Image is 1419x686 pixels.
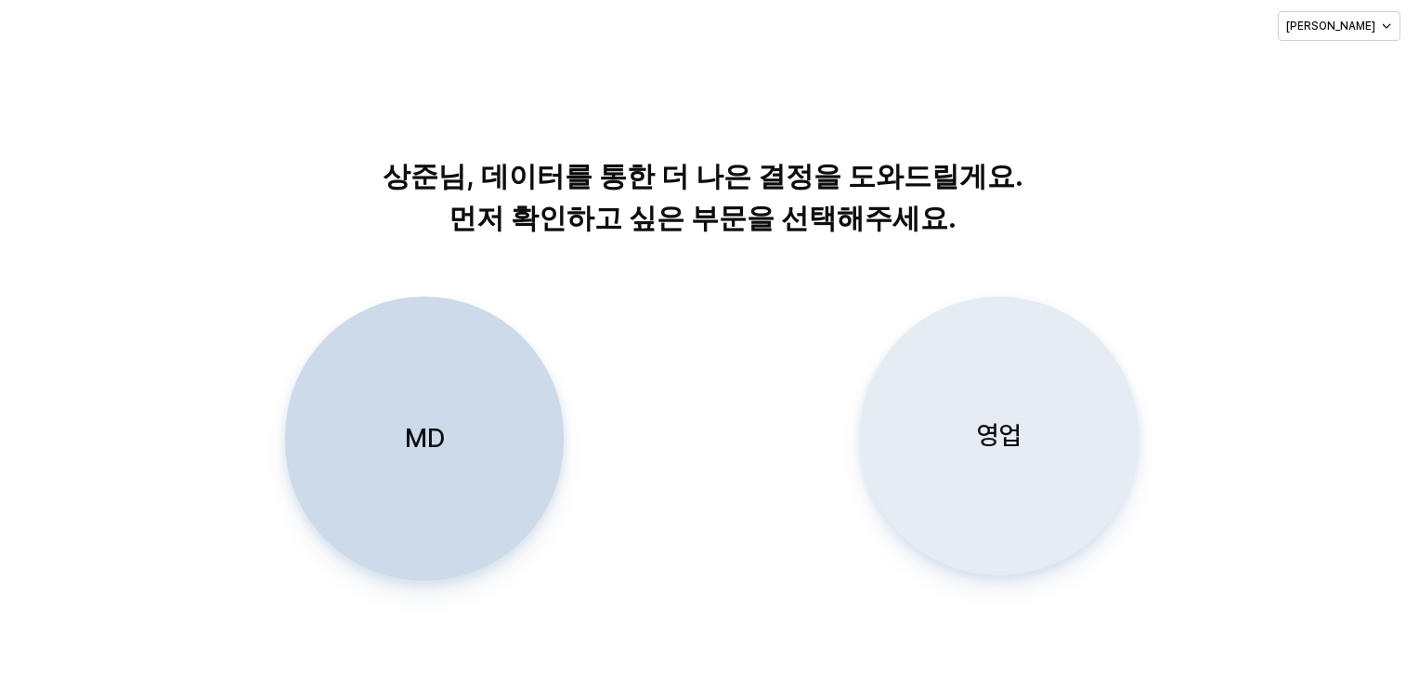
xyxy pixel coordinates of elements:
button: MD [284,297,563,581]
p: [PERSON_NAME] [1286,19,1375,33]
p: 영업 [977,418,1022,453]
p: 상준님, 데이터를 통한 더 나은 결정을 도와드릴게요. 먼저 확인하고 싶은 부문을 선택해주세요. [228,155,1177,239]
p: MD [404,421,444,455]
button: [PERSON_NAME] [1278,11,1400,41]
button: 영업 [860,297,1139,575]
